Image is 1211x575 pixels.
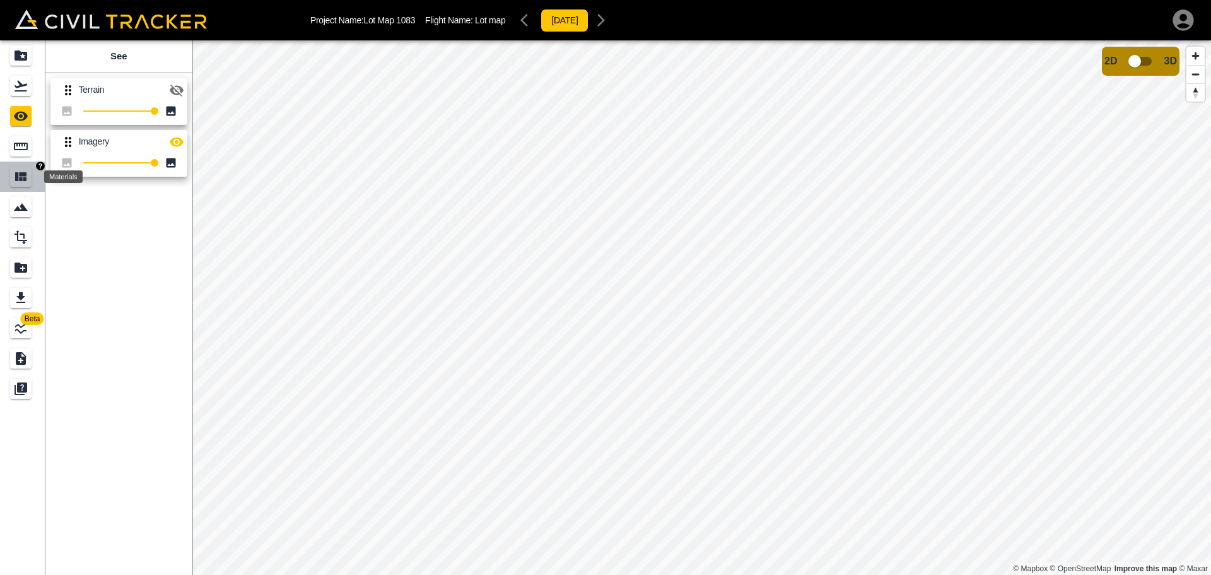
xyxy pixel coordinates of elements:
a: Map feedback [1114,564,1177,573]
p: Flight Name: [425,15,505,25]
span: Lot map [475,15,505,25]
span: 3D [1164,56,1177,67]
button: [DATE] [541,9,588,32]
img: Civil Tracker [15,9,207,29]
p: Project Name: Lot Map 1083 [310,15,415,25]
button: Zoom in [1186,47,1205,65]
div: Materials [44,170,83,183]
button: Zoom out [1186,65,1205,83]
canvas: Map [192,40,1211,575]
a: Maxar [1179,564,1208,573]
span: 2D [1104,56,1117,67]
a: Mapbox [1013,564,1048,573]
a: OpenStreetMap [1050,564,1111,573]
button: Reset bearing to north [1186,83,1205,102]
